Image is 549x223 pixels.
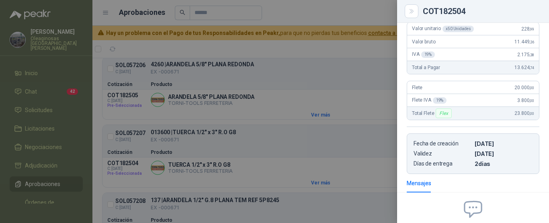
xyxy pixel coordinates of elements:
span: ,74 [529,65,534,70]
span: Total Flete [412,108,453,118]
span: ,00 [529,111,534,116]
span: 3.800 [517,98,534,103]
span: ,38 [529,53,534,57]
p: 2 dias [475,160,533,167]
div: x 50 Unidades [442,26,474,32]
span: ,36 [529,40,534,44]
div: 19 % [433,97,447,104]
span: 11.449 [514,39,534,45]
span: Flete [412,85,422,90]
span: 2.175 [517,52,534,57]
span: 23.800 [514,110,534,116]
span: ,99 [529,27,534,31]
span: 13.624 [514,65,534,70]
span: Total a Pagar [412,65,440,70]
p: [DATE] [475,140,533,147]
span: Flete IVA [412,97,447,104]
p: [DATE] [475,150,533,157]
span: 20.000 [514,85,534,90]
p: Días de entrega [414,160,471,167]
span: ,00 [529,86,534,90]
span: IVA [412,51,435,58]
div: Flex [436,108,451,118]
button: Close [407,6,416,16]
p: Fecha de creación [414,140,471,147]
span: Valor unitario [412,26,474,32]
span: 228 [521,26,534,32]
p: Validez [414,150,471,157]
div: COT182504 [423,7,539,15]
span: ,00 [529,98,534,103]
span: Valor bruto [412,39,435,45]
div: Mensajes [407,179,431,188]
div: 19 % [421,51,435,58]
